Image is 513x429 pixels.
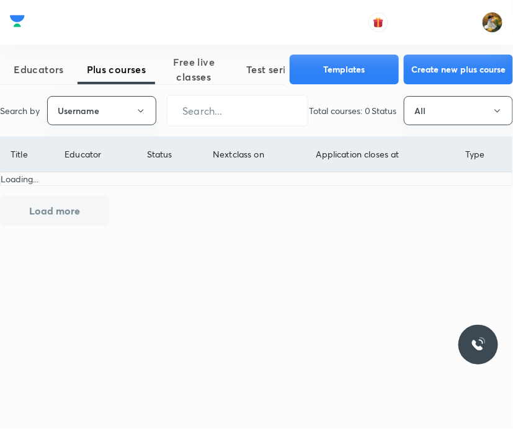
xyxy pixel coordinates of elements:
[10,12,25,33] a: Company Logo
[78,62,155,77] span: Plus courses
[1,137,55,172] th: Title
[404,96,513,125] button: All
[455,137,512,172] th: Type
[306,137,455,172] th: Application closes at
[404,55,513,84] button: Create new plus course
[1,172,512,185] p: Loading...
[290,55,399,84] button: Templates
[167,95,308,126] input: Search...
[203,137,306,172] th: Next class on
[373,17,384,28] img: avatar
[47,96,156,125] button: Username
[55,137,137,172] th: Educator
[310,104,371,117] p: Total courses: 0
[233,62,310,77] span: Test series
[136,137,202,172] th: Status
[482,12,503,33] img: Gayatri Chillure
[368,12,388,32] button: avatar
[10,12,25,30] img: Company Logo
[471,337,486,352] img: ttu
[155,55,233,84] span: Free live classes
[372,104,396,117] p: Status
